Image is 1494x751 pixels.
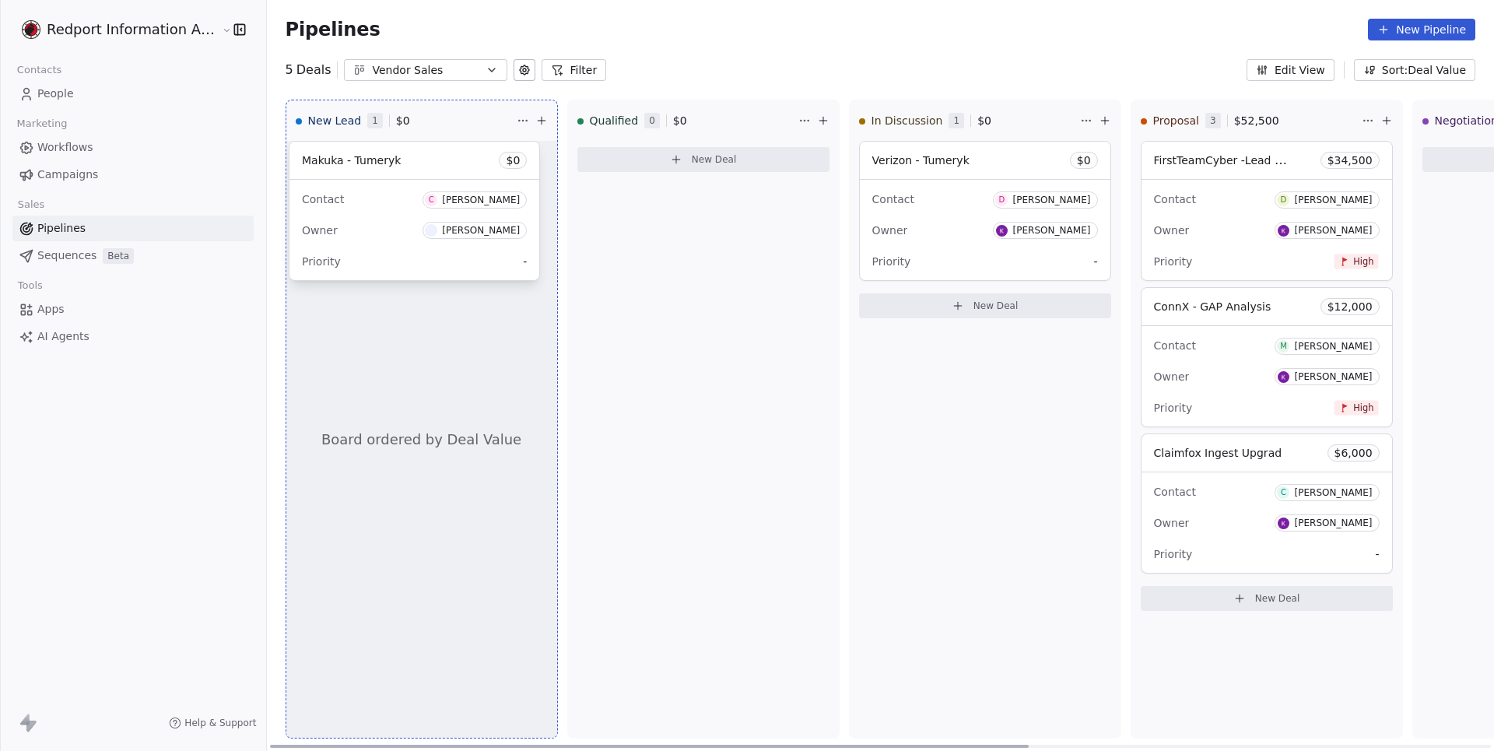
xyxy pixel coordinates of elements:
button: New Deal [577,147,829,172]
div: [PERSON_NAME] [1294,341,1372,352]
button: Edit View [1247,59,1334,81]
span: Verizon - Tumeryk [872,154,970,167]
span: Help & Support [184,717,256,729]
span: New Deal [692,153,737,166]
span: $ 0 [673,113,687,128]
span: $ 0 [1077,153,1091,168]
span: $ 0 [396,113,410,128]
span: Priority [302,255,341,268]
a: Campaigns [12,162,254,188]
span: Pipelines [286,19,381,40]
span: Contact [872,193,914,205]
span: 1 [367,113,383,128]
img: Redport_hacker_head.png [22,20,40,39]
span: Owner [1154,370,1190,383]
span: Proposal [1153,113,1199,128]
span: Priority [872,255,911,268]
span: $ 52,500 [1234,113,1279,128]
span: Qualified [590,113,639,128]
div: C [1281,486,1286,499]
span: People [37,86,74,102]
span: New Lead [308,113,362,128]
button: New Deal [1141,586,1393,611]
span: Owner [872,224,908,237]
span: - [1375,546,1379,562]
div: [PERSON_NAME] [1012,195,1090,205]
span: Priority [1154,402,1193,414]
div: Claimfox Ingest Upgrad$6,000ContactC[PERSON_NAME]OwnerK[PERSON_NAME]Priority- [1141,433,1393,574]
div: ConnX - GAP Analysis$12,000ContactM[PERSON_NAME]OwnerK[PERSON_NAME]PriorityHigh [1141,287,1393,427]
div: [PERSON_NAME] [1012,225,1090,236]
a: Help & Support [169,717,256,729]
div: [PERSON_NAME] [1294,518,1372,528]
button: Sort: Deal Value [1354,59,1475,81]
div: New Lead1$0 [296,100,514,141]
span: Tools [11,274,49,297]
span: $ 34,500 [1327,153,1373,168]
span: Makuka - Tumeryk [302,154,401,167]
div: [PERSON_NAME] [442,195,520,205]
span: Board ordered by Deal Value [321,430,521,450]
span: $ 12,000 [1327,299,1373,314]
div: 5 [286,61,331,79]
button: New Pipeline [1368,19,1475,40]
span: Workflows [37,139,93,156]
img: K [996,225,1008,237]
div: [PERSON_NAME] [1294,371,1372,382]
span: $ 0 [506,153,520,168]
span: New Deal [973,300,1019,312]
span: Claimfox Ingest Upgrad [1154,447,1282,459]
span: Beta [103,248,134,264]
span: Priority [1154,255,1193,268]
div: [PERSON_NAME] [1294,195,1372,205]
div: Vendor Sales [372,62,479,79]
span: Priority [1154,548,1193,560]
img: K [1278,225,1289,237]
a: AI Agents [12,324,254,349]
span: Redport Information Assurance [47,19,218,40]
span: - [1093,254,1097,269]
span: New Deal [1255,592,1300,605]
div: D [999,194,1005,206]
span: High [1353,255,1373,267]
span: ConnX - GAP Analysis [1154,300,1271,313]
span: $ 6,000 [1334,445,1373,461]
span: - [523,254,527,269]
div: [PERSON_NAME] [442,225,520,236]
span: AI Agents [37,328,89,345]
div: [PERSON_NAME] [1294,225,1372,236]
a: Workflows [12,135,254,160]
span: Pipelines [37,220,86,237]
span: Contact [1154,486,1196,498]
div: D [1281,194,1287,206]
div: FirstTeamCyber -Lead Generation$34,500ContactD[PERSON_NAME]OwnerK[PERSON_NAME]PriorityHigh [1141,141,1393,281]
div: Verizon - Tumeryk$0ContactD[PERSON_NAME]OwnerK[PERSON_NAME]Priority- [859,141,1111,281]
div: Makuka - Tumeryk$0ContactC[PERSON_NAME]Owner[PERSON_NAME]Priority- [289,141,540,281]
div: M [1280,340,1287,353]
span: Contacts [10,58,68,82]
a: Pipelines [12,216,254,241]
button: New Deal [859,293,1111,318]
span: $ 0 [977,113,991,128]
span: Owner [1154,224,1190,237]
span: Contact [1154,193,1196,205]
span: Campaigns [37,167,98,183]
span: 3 [1205,113,1221,128]
span: Sales [11,193,51,216]
span: Marketing [10,112,74,135]
div: Proposal3$52,500 [1141,100,1359,141]
button: Filter [542,59,606,81]
div: Qualified0$0 [577,100,795,141]
div: [PERSON_NAME] [1294,487,1372,498]
img: K [1278,371,1289,383]
span: Owner [1154,517,1190,529]
span: FirstTeamCyber -Lead Generation [1154,153,1335,167]
span: Contact [1154,339,1196,352]
span: Owner [302,224,338,237]
span: Deals [296,61,331,79]
img: K [1278,518,1289,529]
a: SequencesBeta [12,243,254,268]
span: Contact [302,193,344,205]
span: Sequences [37,247,96,264]
button: Redport Information Assurance [19,16,211,43]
